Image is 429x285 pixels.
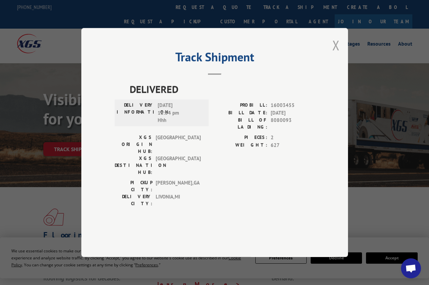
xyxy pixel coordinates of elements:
label: PIECES: [215,134,267,142]
div: Open chat [401,258,421,278]
label: DELIVERY INFORMATION: [117,102,154,124]
label: BILL OF LADING: [215,117,267,131]
label: PICKUP CITY: [115,179,152,193]
span: [DATE] 12:54 pm Hhh [158,102,203,124]
label: PROBILL: [215,102,267,109]
span: [PERSON_NAME] , GA [156,179,201,193]
label: WEIGHT: [215,142,267,149]
span: 8080093 [271,117,315,131]
span: [GEOGRAPHIC_DATA] [156,155,201,176]
span: 627 [271,142,315,149]
span: [GEOGRAPHIC_DATA] [156,134,201,155]
span: 2 [271,134,315,142]
label: XGS ORIGIN HUB: [115,134,152,155]
label: XGS DESTINATION HUB: [115,155,152,176]
h2: Track Shipment [115,52,315,65]
span: 16003455 [271,102,315,109]
span: LIVONIA , MI [156,193,201,207]
span: DELIVERED [130,82,315,97]
span: [DATE] [271,109,315,117]
button: Close modal [332,36,340,54]
label: BILL DATE: [215,109,267,117]
label: DELIVERY CITY: [115,193,152,207]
